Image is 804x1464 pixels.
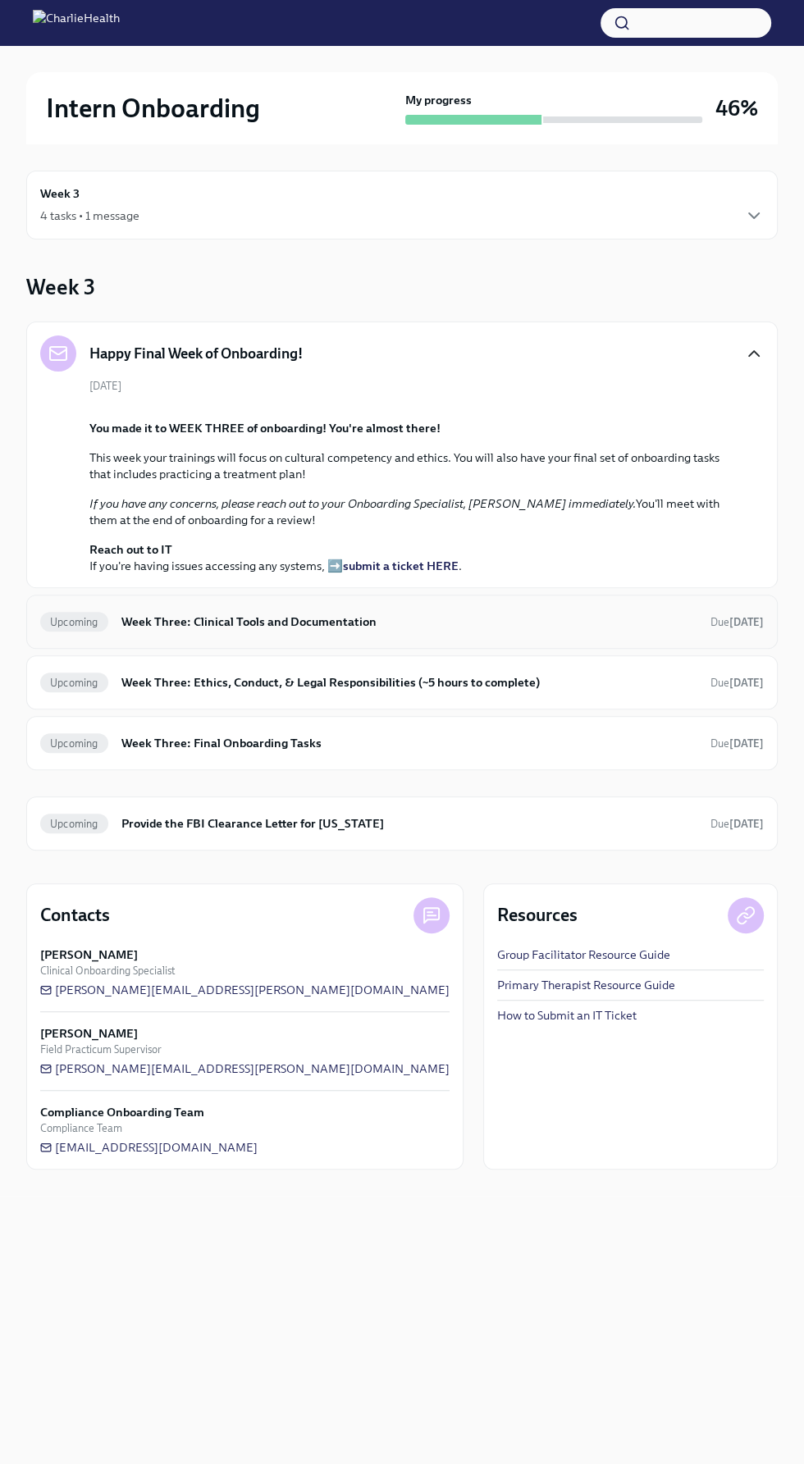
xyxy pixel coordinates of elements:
span: Due [710,616,764,628]
a: [PERSON_NAME][EMAIL_ADDRESS][PERSON_NAME][DOMAIN_NAME] [40,1060,450,1077]
span: Upcoming [40,677,108,689]
h2: Intern Onboarding [46,92,260,125]
span: Due [710,818,764,830]
strong: [DATE] [729,616,764,628]
p: This week your trainings will focus on cultural competency and ethics. You will also have your fi... [89,449,738,482]
h4: Resources [497,903,578,928]
em: If you have any concerns, please reach out to your Onboarding Specialist, [PERSON_NAME] immediately. [89,496,636,511]
h3: Week 3 [26,272,95,302]
strong: [DATE] [729,818,764,830]
a: UpcomingProvide the FBI Clearance Letter for [US_STATE]Due[DATE] [40,810,764,837]
h3: 46% [715,93,758,123]
span: Field Practicum Supervisor [40,1042,162,1057]
div: 4 tasks • 1 message [40,208,139,224]
span: September 29th, 2025 07:00 [710,675,764,691]
strong: [PERSON_NAME] [40,1025,138,1042]
strong: My progress [405,92,472,108]
h4: Contacts [40,903,110,928]
a: UpcomingWeek Three: Final Onboarding TasksDue[DATE] [40,730,764,756]
p: You'll meet with them at the end of onboarding for a review! [89,495,738,528]
span: [DATE] [89,378,121,394]
h5: Happy Final Week of Onboarding! [89,344,303,363]
strong: [DATE] [729,737,764,750]
strong: [PERSON_NAME] [40,946,138,963]
span: September 27th, 2025 07:00 [710,736,764,751]
h6: Provide the FBI Clearance Letter for [US_STATE] [121,814,697,832]
span: September 29th, 2025 07:00 [710,614,764,630]
span: October 14th, 2025 07:00 [710,816,764,832]
img: CharlieHealth [33,10,120,36]
p: If you're having issues accessing any systems, ➡️ . [89,541,738,574]
a: UpcomingWeek Three: Ethics, Conduct, & Legal Responsibilities (~5 hours to complete)Due[DATE] [40,669,764,696]
strong: [DATE] [729,677,764,689]
a: Primary Therapist Resource Guide [497,977,675,993]
span: Upcoming [40,818,108,830]
span: Upcoming [40,737,108,750]
h6: Week Three: Final Onboarding Tasks [121,734,697,752]
a: [EMAIL_ADDRESS][DOMAIN_NAME] [40,1139,258,1156]
strong: You made it to WEEK THREE of onboarding! You're almost there! [89,421,441,436]
h6: Week Three: Clinical Tools and Documentation [121,613,697,631]
span: Clinical Onboarding Specialist [40,963,175,978]
h6: Week 3 [40,185,80,203]
span: Upcoming [40,616,108,628]
a: How to Submit an IT Ticket [497,1007,637,1024]
strong: Compliance Onboarding Team [40,1104,204,1120]
a: submit a ticket HERE [343,559,459,573]
h6: Week Three: Ethics, Conduct, & Legal Responsibilities (~5 hours to complete) [121,673,697,691]
a: [PERSON_NAME][EMAIL_ADDRESS][PERSON_NAME][DOMAIN_NAME] [40,982,450,998]
strong: Reach out to IT [89,542,172,557]
span: Due [710,737,764,750]
span: Due [710,677,764,689]
a: Group Facilitator Resource Guide [497,946,670,963]
a: UpcomingWeek Three: Clinical Tools and DocumentationDue[DATE] [40,609,764,635]
span: Compliance Team [40,1120,122,1136]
